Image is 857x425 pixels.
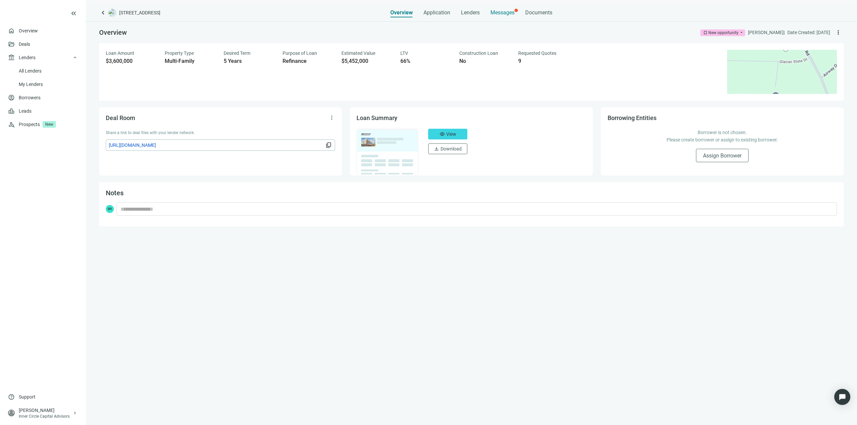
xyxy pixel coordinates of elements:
[19,414,72,419] div: Inner Circle Capital Advisors
[833,27,844,38] button: more_vert
[708,29,738,36] div: New opportunity
[390,9,413,16] span: Overview
[106,114,135,121] span: Deal Room
[614,129,830,136] p: Borrower is not chosen.
[325,142,332,148] span: content_copy
[19,394,35,400] span: Support
[341,58,392,65] div: $5,452,000
[490,9,515,16] span: Messages
[19,118,78,131] a: ProspectsNew
[224,58,275,65] div: 5 Years
[400,58,451,65] div: 66%
[614,136,830,143] p: Please create borrower or assign to existing borrower.
[355,127,420,176] img: dealOverviewImg
[525,9,552,16] span: Documents
[19,82,43,87] a: My Lenders
[518,50,556,56] span: Requested Quotes
[19,51,35,64] span: Lenders
[8,394,15,400] span: help
[106,130,195,135] span: Share a link to deal files with your lender network.
[106,50,134,56] span: Loan Amount
[19,28,38,33] a: Overview
[99,28,127,36] span: Overview
[703,152,742,159] span: Assign Borrower
[72,410,78,416] span: keyboard_arrow_right
[19,118,78,131] div: Prospects
[99,9,107,17] a: keyboard_arrow_left
[109,141,324,149] span: [URL][DOMAIN_NAME]
[165,50,194,56] span: Property Type
[19,407,72,414] div: [PERSON_NAME]
[8,54,15,61] span: account_balance
[428,129,467,139] button: visibilityView
[446,131,456,137] span: View
[19,68,42,74] a: All Lenders
[834,389,850,405] div: Open Intercom Messenger
[341,50,375,56] span: Estimated Value
[19,41,30,47] a: Deals
[43,121,56,128] span: New
[461,9,480,16] span: Lenders
[108,9,116,17] img: deal-logo
[423,9,450,16] span: Application
[224,50,250,56] span: Desired Term
[787,29,830,36] div: Date Created: [DATE]
[703,30,708,35] span: bookmark
[428,143,467,154] button: downloadDownload
[106,189,124,197] span: Notes
[440,131,445,137] span: visibility
[434,146,439,151] span: download
[459,50,498,56] span: Construction Loan
[518,58,569,65] div: 9
[326,112,337,123] button: more_vert
[19,95,41,100] a: Borrowers
[328,114,335,121] span: more_vert
[441,146,462,151] span: Download
[357,114,397,121] span: Loan Summary
[119,9,160,16] span: [STREET_ADDRESS]
[459,58,510,65] div: No
[106,205,114,213] span: BR
[696,149,749,162] button: Assign Borrower
[8,410,15,416] span: person
[608,114,656,121] span: Borrowing Entities
[400,50,408,56] span: LTV
[283,58,333,65] div: Refinance
[165,58,216,65] div: Multi-Family
[19,108,31,114] a: Leads
[106,58,157,65] div: $3,600,000
[70,9,78,17] button: keyboard_double_arrow_left
[748,29,785,36] div: [PERSON_NAME] |
[283,50,317,56] span: Purpose of Loan
[835,29,842,36] span: more_vert
[72,55,78,60] span: keyboard_arrow_up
